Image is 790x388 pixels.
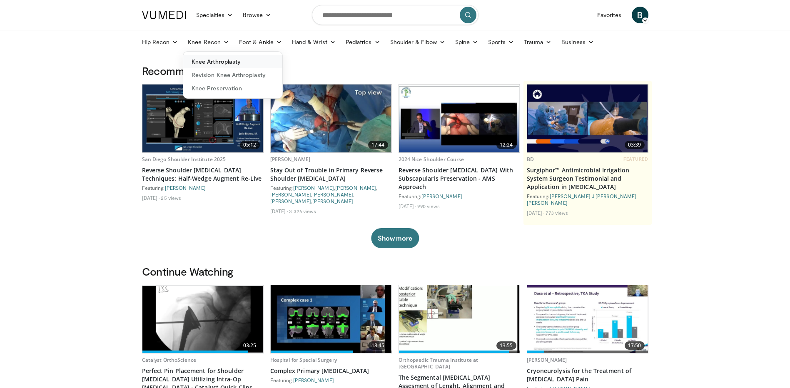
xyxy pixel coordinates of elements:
[312,198,353,204] a: [PERSON_NAME]
[183,34,234,50] a: Knee Recon
[399,85,520,152] a: 12:24
[142,64,648,77] h3: Recommended for You
[592,7,627,23] a: Favorites
[312,5,478,25] input: Search topics, interventions
[270,367,392,375] a: Complex Primary [MEDICAL_DATA]
[421,193,462,199] a: [PERSON_NAME]
[399,193,520,199] div: Featuring:
[556,34,599,50] a: Business
[142,11,186,19] img: VuMedi Logo
[527,367,648,383] a: Cryoneurolysis for the Treatment of [MEDICAL_DATA] Pain
[527,285,648,353] a: 17:50
[142,156,226,163] a: San Diego Shoulder Institute 2025
[142,166,264,183] a: Reverse Shoulder [MEDICAL_DATA] Techniques: Half-Wedge Augment Re-Live
[289,208,316,214] li: 3,326 views
[417,203,440,209] li: 990 views
[234,34,287,50] a: Foot & Ankle
[527,156,534,163] a: BD
[238,7,276,23] a: Browse
[293,377,334,383] a: [PERSON_NAME]
[399,85,520,152] img: 7e540be7-8cda-4f7d-a36f-404d8aa1e09d.620x360_q85_upscale.jpg
[368,341,388,350] span: 18:45
[142,356,197,363] a: Catalyst OrthoScience
[527,193,637,206] a: [PERSON_NAME] J [PERSON_NAME] [PERSON_NAME]
[399,285,520,353] a: 13:55
[270,208,288,214] li: [DATE]
[287,34,341,50] a: Hand & Wrist
[371,228,419,248] button: Show more
[399,285,520,353] img: 726353dd-0584-4140-96e8-b8c227715001.620x360_q85_upscale.jpg
[625,341,645,350] span: 17:50
[270,192,311,197] a: [PERSON_NAME]
[399,166,520,191] a: Reverse Shoulder [MEDICAL_DATA] With Subscapularis Preservation - AMS Approach
[183,82,282,95] a: Knee Preservation
[161,194,181,201] li: 25 views
[191,7,238,23] a: Specialties
[270,156,311,163] a: [PERSON_NAME]
[271,285,391,353] img: e4f1a5b7-268b-4559-afc9-fa94e76e0451.620x360_q85_upscale.jpg
[142,184,264,191] div: Featuring:
[450,34,483,50] a: Spine
[270,184,392,204] div: Featuring: , , , , ,
[527,356,567,363] a: [PERSON_NAME]
[399,156,464,163] a: 2024 Nice Shoulder Course
[142,85,263,152] img: 04ab4792-be95-4d15-abaa-61dd869f3458.620x360_q85_upscale.jpg
[632,7,648,23] a: B
[527,85,648,152] a: 03:39
[399,356,478,370] a: Orthopaedic Trauma Institute at [GEOGRAPHIC_DATA]
[527,285,648,353] img: fd2e8685-8138-4463-a531-eee9ee08d896.620x360_q85_upscale.jpg
[623,156,648,162] span: FEATURED
[527,166,648,191] a: Surgiphor™ Antimicrobial Irrigation System Surgeon Testimonial and Application in [MEDICAL_DATA]
[270,377,392,383] div: Featuring:
[240,141,260,149] span: 05:12
[341,34,385,50] a: Pediatrics
[270,198,311,204] a: [PERSON_NAME]
[142,194,160,201] li: [DATE]
[142,285,263,353] a: 03:25
[335,185,376,191] a: [PERSON_NAME]
[165,185,206,191] a: [PERSON_NAME]
[270,166,392,183] a: Stay Out of Trouble in Primary Reverse Shoulder [MEDICAL_DATA]
[385,34,450,50] a: Shoulder & Elbow
[142,286,263,352] img: 995cdcef-56ca-4ede-a2e2-2c71960c6299.png.620x360_q85_upscale.png
[293,185,334,191] a: [PERSON_NAME]
[519,34,557,50] a: Trauma
[142,265,648,278] h3: Continue Watching
[625,141,645,149] span: 03:39
[496,341,516,350] span: 13:55
[527,209,545,216] li: [DATE]
[399,203,416,209] li: [DATE]
[271,285,391,353] a: 18:45
[527,85,648,152] img: 70422da6-974a-44ac-bf9d-78c82a89d891.620x360_q85_upscale.jpg
[546,209,568,216] li: 773 views
[527,193,648,206] div: Featuring:
[137,34,183,50] a: Hip Recon
[183,68,282,82] a: Revision Knee Arthroplasty
[312,192,353,197] a: [PERSON_NAME]
[483,34,519,50] a: Sports
[496,141,516,149] span: 12:24
[271,85,391,152] img: 2a2bc183-e0d0-4ddf-af26-6079f4342f57.620x360_q85_upscale.jpg
[368,141,388,149] span: 17:44
[271,85,391,152] a: 17:44
[240,341,260,350] span: 03:25
[183,55,282,68] a: Knee Arthroplasty
[142,85,263,152] a: 05:12
[270,356,337,363] a: Hospital for Special Surgery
